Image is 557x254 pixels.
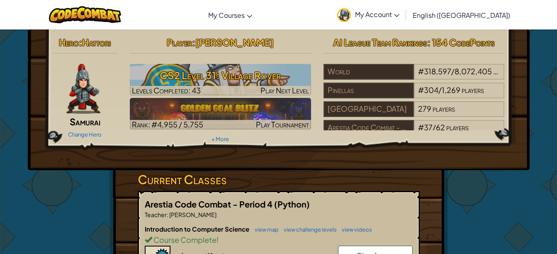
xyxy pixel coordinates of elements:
[323,83,414,98] div: Pinellas
[79,37,82,48] span: :
[323,72,505,81] a: World#318,597/8,072,405players
[424,85,438,95] span: 304
[138,170,420,189] h3: Current Classes
[212,136,229,142] a: + More
[256,120,309,129] span: Play Tournament
[424,122,433,132] span: 37
[333,2,404,28] a: My Account
[323,128,505,137] a: Arestia Code Combat - Period 5#37/62players
[438,85,442,95] span: /
[274,199,310,209] span: (Python)
[424,66,451,76] span: 318,597
[413,11,510,20] span: English ([GEOGRAPHIC_DATA])
[145,225,251,233] span: Introduction to Computer Science
[208,11,245,20] span: My Courses
[338,226,372,233] a: view videos
[446,122,469,132] span: players
[168,211,216,218] span: [PERSON_NAME]
[333,37,427,48] span: AI League Team Rankings
[49,6,122,23] img: CodeCombat logo
[418,66,424,76] span: #
[418,104,431,113] span: 279
[323,120,414,136] div: Arestia Code Combat - Period 5
[66,64,100,114] img: samurai.pose.png
[409,4,514,26] a: English ([GEOGRAPHIC_DATA])
[323,109,505,119] a: [GEOGRAPHIC_DATA]279players
[337,8,351,22] img: avatar
[167,37,192,48] span: Player
[323,64,414,80] div: World
[462,85,484,95] span: players
[436,122,445,132] span: 62
[323,101,414,117] div: [GEOGRAPHIC_DATA]
[132,120,203,129] span: Rank: #4,955 / 5,755
[130,98,311,129] a: Rank: #4,955 / 5,755Play Tournament
[59,37,79,48] span: Hero
[427,37,495,48] span: : 154 CodePoints
[323,90,505,100] a: Pinellas#304/1,269players
[130,64,311,95] img: CS2 Level 31: Village Rover
[145,211,167,218] span: Teacher
[355,10,399,19] span: My Account
[204,4,256,26] a: My Courses
[167,211,168,218] span: :
[130,98,311,129] img: Golden Goal
[152,235,216,244] span: Course Complete
[451,66,455,76] span: /
[433,104,455,113] span: players
[418,85,424,95] span: #
[418,122,424,132] span: #
[433,122,436,132] span: /
[130,64,311,95] a: Play Next Level
[280,226,337,233] a: view challenge levels
[216,235,219,244] span: !
[70,116,100,127] span: Samurai
[82,37,111,48] span: Hattori
[195,37,274,48] span: [PERSON_NAME]
[442,85,460,95] span: 1,269
[68,131,102,138] a: Change Hero
[132,85,201,95] span: Levels Completed: 43
[251,226,279,233] a: view map
[455,66,492,76] span: 8,072,405
[130,66,311,85] h3: CS2 Level 31: Village Rover
[192,37,195,48] span: :
[145,199,274,209] span: Arestia Code Combat - Period 4
[260,85,309,95] span: Play Next Level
